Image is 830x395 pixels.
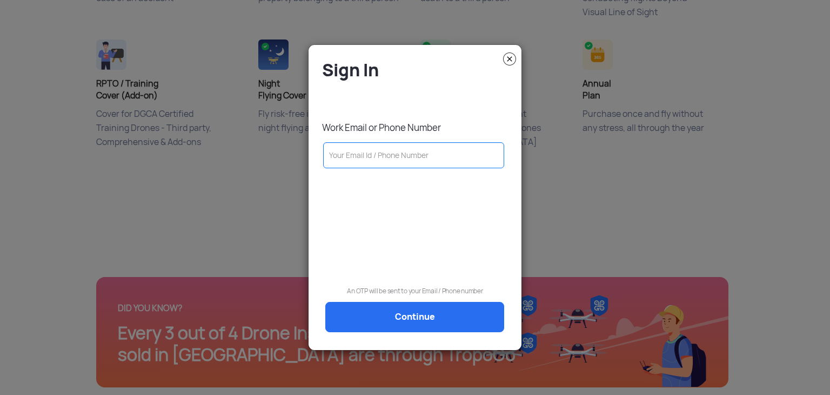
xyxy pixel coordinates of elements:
input: Your Email Id / Phone Number [323,142,504,168]
img: close [503,52,516,65]
a: Continue [325,302,504,332]
p: Work Email or Phone Number [322,122,513,134]
p: An OTP will be sent to your Email / Phone number [317,286,513,297]
h4: Sign In [322,59,513,81]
